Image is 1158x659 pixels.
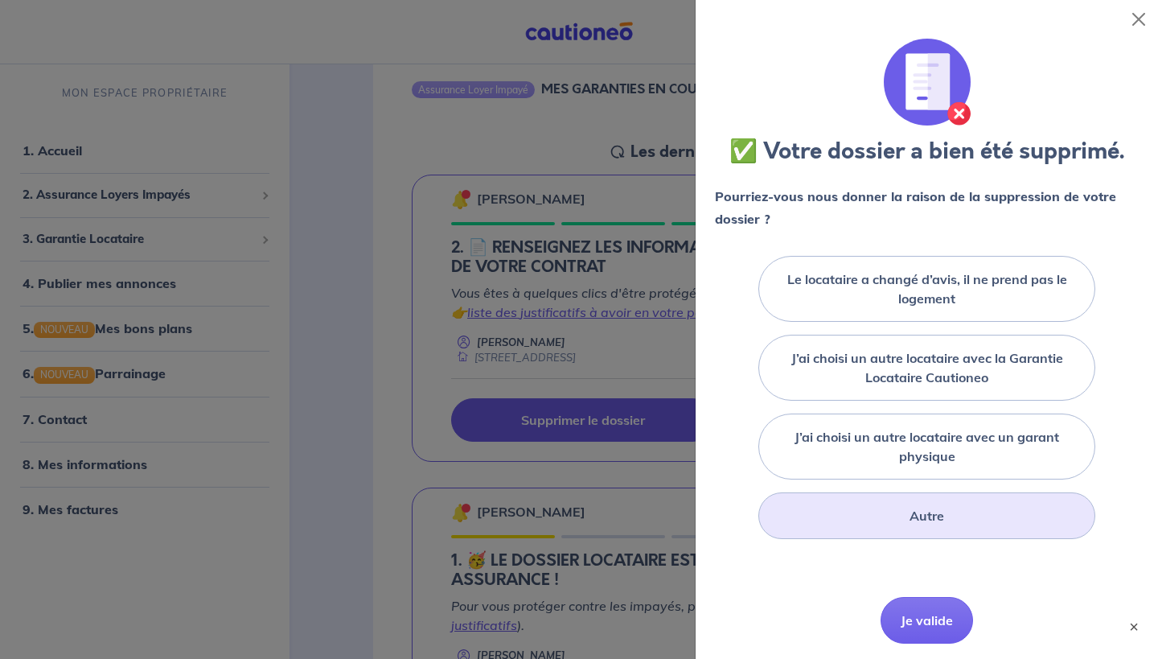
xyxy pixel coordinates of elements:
img: illu_annulation_contrat.svg [884,39,971,126]
button: × [1126,619,1142,635]
button: Close [1126,6,1152,32]
label: Autre [910,506,944,525]
h3: ✅ Votre dossier a bien été supprimé. [729,138,1124,166]
label: J’ai choisi un autre locataire avec un garant physique [778,427,1075,466]
label: Le locataire a changé d’avis, il ne prend pas le logement [778,270,1075,308]
strong: Pourriez-vous nous donner la raison de la suppression de votre dossier ? [715,188,1116,227]
label: J’ai choisi un autre locataire avec la Garantie Locataire Cautioneo [778,348,1075,387]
